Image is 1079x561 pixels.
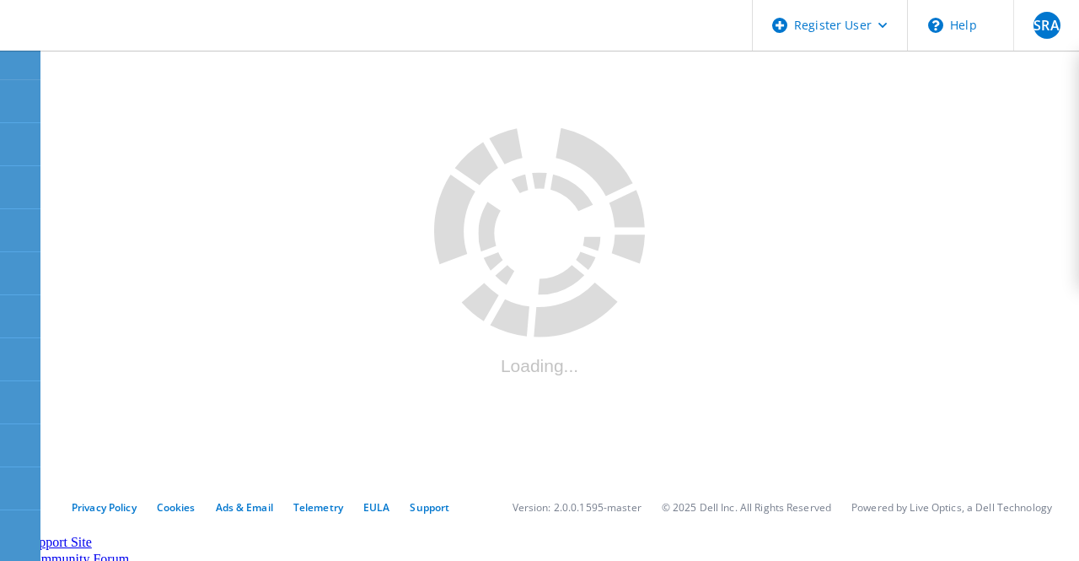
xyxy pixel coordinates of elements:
div: Loading... [434,356,645,376]
li: © 2025 Dell Inc. All Rights Reserved [662,500,831,515]
span: SRA [1033,19,1059,32]
a: Support Site [24,535,92,549]
a: Telemetry [293,500,343,515]
a: Support [410,500,449,515]
a: EULA [363,500,389,515]
svg: \n [928,18,943,33]
li: Powered by Live Optics, a Dell Technology [851,500,1052,515]
a: Live Optics Dashboard [17,33,198,47]
a: Ads & Email [216,500,273,515]
a: Privacy Policy [72,500,137,515]
li: Version: 2.0.0.1595-master [513,500,641,515]
a: Cookies [157,500,196,515]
